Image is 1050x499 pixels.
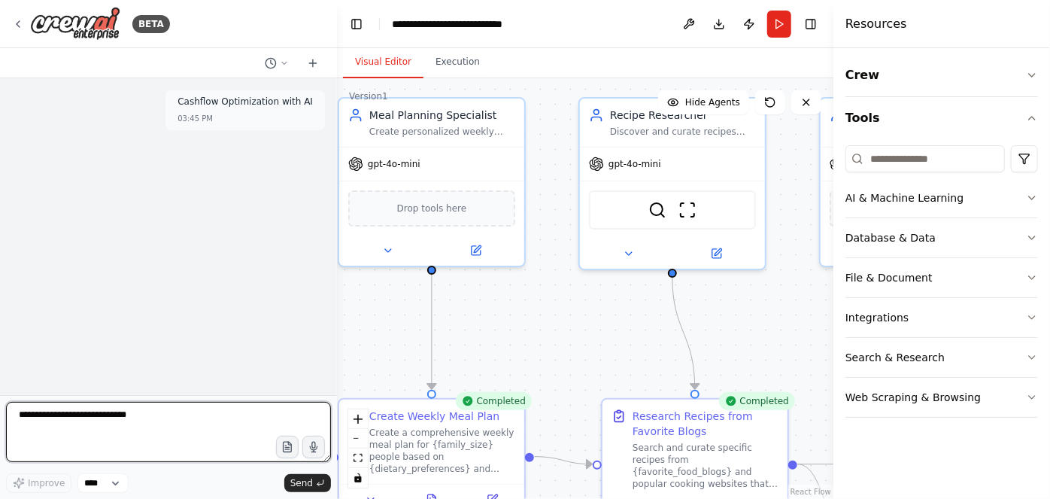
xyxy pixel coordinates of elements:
img: Logo [30,7,120,41]
span: Improve [28,477,65,489]
div: Create Weekly Meal Plan [369,409,499,424]
button: Search & Research [845,338,1038,377]
div: Create personalized weekly meal plans based on {dietary_preferences}, {family_size}, and {budget_... [369,126,515,138]
button: Integrations [845,298,1038,337]
div: React Flow controls [348,409,368,488]
div: 03:45 PM [178,113,213,124]
button: Send [284,474,331,492]
button: Improve [6,473,71,493]
button: Hide left sidebar [346,14,367,35]
div: BETA [132,15,170,33]
div: Create a comprehensive weekly meal plan for {family_size} people based on {dietary_preferences} a... [369,427,515,475]
g: Edge from 4f77635d-b4db-48b9-8f74-b915a2ae1577 to e00b75a5-679f-4766-b5e1-eb983e66aa2c [535,449,593,472]
div: Research Recipes from Favorite Blogs [633,409,778,439]
button: Hide right sidebar [800,14,821,35]
div: Completed [719,392,795,410]
img: SerperDevTool [648,201,666,219]
button: Web Scraping & Browsing [845,378,1038,417]
div: Completed [456,392,532,410]
button: Database & Data [845,218,1038,257]
button: Start a new chat [301,54,325,72]
span: Hide Agents [685,96,740,108]
div: Recipe ResearcherDiscover and curate recipes from {favorite_food_blogs} and popular cooking websi... [578,97,766,270]
div: Web Scraping & Browsing [845,390,981,405]
div: Meal Planning Specialist [369,108,515,123]
button: Upload files [276,436,299,458]
div: Version 1 [349,90,388,102]
span: Send [290,477,313,489]
div: Search and curate specific recipes from {favorite_food_blogs} and popular cooking websites that m... [633,442,778,490]
span: gpt-4o-mini [608,158,661,170]
button: zoom in [348,409,368,429]
img: ScrapeWebsiteTool [678,201,696,219]
button: AI & Machine Learning [845,178,1038,218]
nav: breadcrumb [392,17,537,32]
button: File & Document [845,258,1038,297]
div: File & Document [845,270,933,285]
button: Open in side panel [674,245,759,263]
button: Crew [845,54,1038,96]
div: Search & Research [845,350,945,365]
div: Integrations [845,310,909,325]
span: gpt-4o-mini [368,158,420,170]
button: toggle interactivity [348,468,368,488]
div: Recipe Researcher [610,108,756,123]
p: Cashflow Optimization with AI [178,96,313,108]
button: Hide Agents [658,90,749,114]
div: Tools [845,139,1038,430]
span: Drop tools here [397,201,467,216]
g: Edge from 3720eb25-b8f9-4ffd-9e76-109568d935df to e00b75a5-679f-4766-b5e1-eb983e66aa2c [665,276,703,390]
button: fit view [348,449,368,468]
button: Tools [845,97,1038,139]
button: Execution [423,47,492,78]
button: Switch to previous chat [259,54,295,72]
div: Discover and curate recipes from {favorite_food_blogs} and popular cooking websites that match th... [610,126,756,138]
button: zoom out [348,429,368,449]
button: Visual Editor [343,47,423,78]
h4: Resources [845,15,907,33]
a: React Flow attribution [791,488,831,496]
div: Database & Data [845,230,936,245]
div: AI & Machine Learning [845,190,964,205]
div: Meal Planning SpecialistCreate personalized weekly meal plans based on {dietary_preferences}, {fa... [338,97,526,267]
g: Edge from 6c37ba46-ae81-4278-9f28-bb765c71ffe0 to 4f77635d-b4db-48b9-8f74-b915a2ae1577 [424,273,439,390]
button: Open in side panel [433,242,518,260]
button: Click to speak your automation idea [302,436,325,458]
